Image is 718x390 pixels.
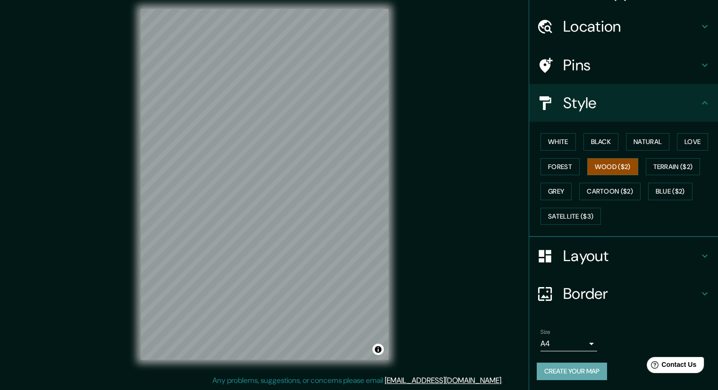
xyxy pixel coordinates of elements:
h4: Border [563,284,699,303]
div: . [504,375,506,386]
button: Terrain ($2) [646,158,701,176]
label: Size [541,328,550,336]
a: [EMAIL_ADDRESS][DOMAIN_NAME] [385,375,501,385]
button: Grey [541,183,572,200]
div: Location [529,8,718,45]
button: Cartoon ($2) [579,183,641,200]
button: Black [583,133,619,151]
p: Any problems, suggestions, or concerns please email . [212,375,503,386]
canvas: Map [141,9,389,360]
h4: Pins [563,56,699,75]
button: Satellite ($3) [541,208,601,225]
div: Style [529,84,718,122]
h4: Layout [563,246,699,265]
button: Blue ($2) [648,183,693,200]
button: Natural [626,133,669,151]
div: Layout [529,237,718,275]
div: A4 [541,336,597,351]
button: Forest [541,158,580,176]
button: Love [677,133,708,151]
div: Pins [529,46,718,84]
h4: Style [563,93,699,112]
div: . [503,375,504,386]
button: Wood ($2) [587,158,638,176]
button: Toggle attribution [372,344,384,355]
iframe: Help widget launcher [634,353,708,380]
h4: Location [563,17,699,36]
button: Create your map [537,363,607,380]
div: Border [529,275,718,313]
button: White [541,133,576,151]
